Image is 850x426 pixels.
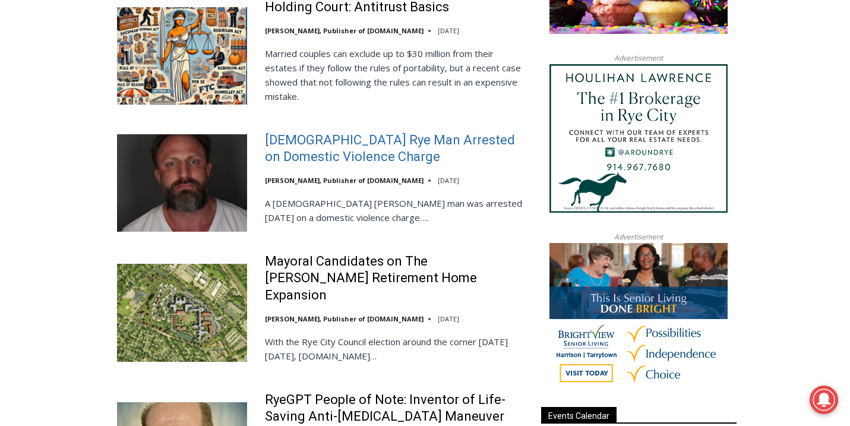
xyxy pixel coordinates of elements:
img: Houlihan Lawrence The #1 Brokerage in Rye City [549,64,728,213]
img: Holding Court: Antitrust Basics [117,7,247,105]
img: Mayoral Candidates on The Osborn Retirement Home Expansion [117,264,247,361]
a: [PERSON_NAME], Publisher of [DOMAIN_NAME] [265,26,424,35]
time: [DATE] [438,314,459,323]
img: Brightview Senior Living [549,243,728,392]
a: [PERSON_NAME], Publisher of [DOMAIN_NAME] [265,176,424,185]
span: Advertisement [602,52,675,64]
span: Events Calendar [541,407,617,423]
p: A [DEMOGRAPHIC_DATA] [PERSON_NAME] man was arrested [DATE] on a domestic violence charge…. [265,196,526,225]
time: [DATE] [438,176,459,185]
a: Mayoral Candidates on The [PERSON_NAME] Retirement Home Expansion [265,253,526,304]
span: Advertisement [602,231,675,242]
p: Married couples can exclude up to $30 million from their estates if they follow the rules of port... [265,46,526,103]
p: With the Rye City Council election around the corner [DATE][DATE], [DOMAIN_NAME]… [265,335,526,363]
a: [DEMOGRAPHIC_DATA] Rye Man Arrested on Domestic Violence Charge [265,132,526,166]
a: [PERSON_NAME], Publisher of [DOMAIN_NAME] [265,314,424,323]
img: 42 Year Old Rye Man Arrested on Domestic Violence Charge [117,134,247,232]
time: [DATE] [438,26,459,35]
